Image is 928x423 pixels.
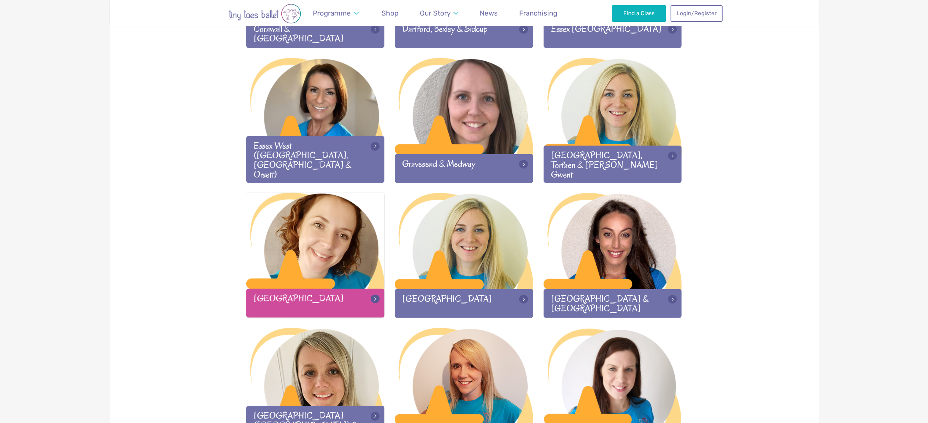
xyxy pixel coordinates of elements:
[246,19,385,48] div: Cornwall & [GEOGRAPHIC_DATA]
[246,58,385,183] a: Essex West ([GEOGRAPHIC_DATA], [GEOGRAPHIC_DATA] & Orsett)
[309,4,362,22] a: Programme
[519,9,557,17] span: Franchising
[544,58,682,183] a: [GEOGRAPHIC_DATA], Torfaen & [PERSON_NAME] Gwent
[381,9,398,17] span: Shop
[671,5,722,21] a: Login/Register
[476,4,501,22] a: News
[480,9,498,17] span: News
[395,193,533,318] a: [GEOGRAPHIC_DATA]
[516,4,561,22] a: Franchising
[395,154,533,183] div: Gravesend & Medway
[246,289,385,317] div: [GEOGRAPHIC_DATA]
[313,9,351,17] span: Programme
[395,58,533,183] a: Gravesend & Medway
[395,289,533,318] div: [GEOGRAPHIC_DATA]
[416,4,462,22] a: Our Story
[420,9,451,17] span: Our Story
[246,136,385,183] div: Essex West ([GEOGRAPHIC_DATA], [GEOGRAPHIC_DATA] & Orsett)
[544,146,682,183] div: [GEOGRAPHIC_DATA], Torfaen & [PERSON_NAME] Gwent
[544,19,682,48] div: Essex [GEOGRAPHIC_DATA]
[206,4,324,24] img: tiny toes ballet
[246,193,385,317] a: [GEOGRAPHIC_DATA]
[544,289,682,318] div: [GEOGRAPHIC_DATA] & [GEOGRAPHIC_DATA]
[544,193,682,318] a: [GEOGRAPHIC_DATA] & [GEOGRAPHIC_DATA]
[378,4,402,22] a: Shop
[612,5,666,21] a: Find a Class
[395,19,533,48] div: Dartford, Bexley & Sidcup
